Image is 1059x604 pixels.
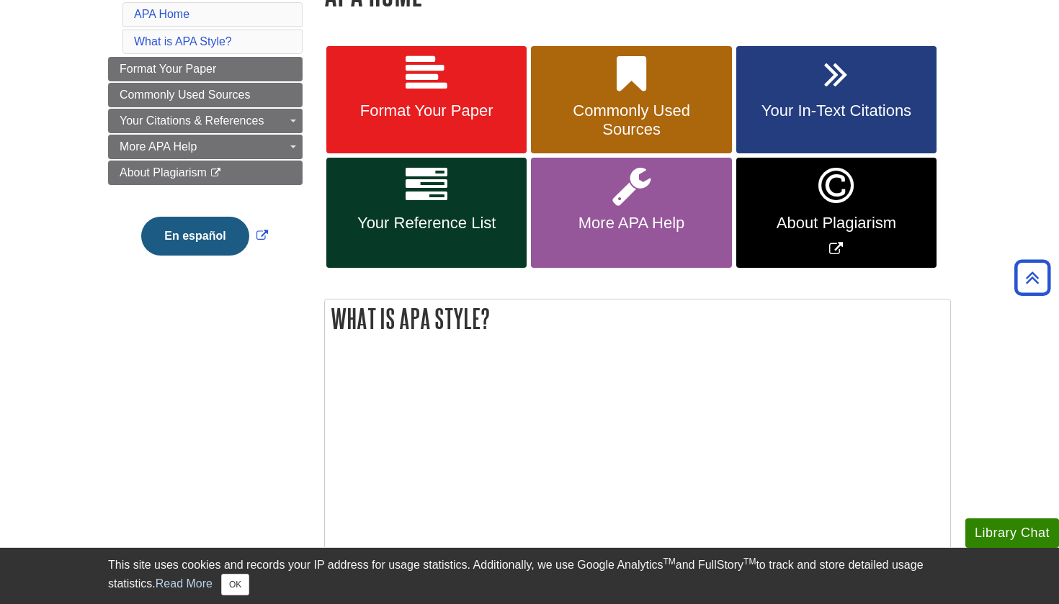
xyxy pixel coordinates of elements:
[141,217,249,256] button: En español
[134,35,232,48] a: What is APA Style?
[108,161,303,185] a: About Plagiarism
[221,574,249,595] button: Close
[120,140,197,153] span: More APA Help
[120,114,264,127] span: Your Citations & References
[542,102,720,139] span: Commonly Used Sources
[663,556,675,567] sup: TM
[120,166,207,179] span: About Plagiarism
[156,577,213,590] a: Read More
[332,357,736,584] iframe: What is APA?
[108,57,303,81] a: Format Your Paper
[120,89,250,101] span: Commonly Used Sources
[108,83,303,107] a: Commonly Used Sources
[542,214,720,233] span: More APA Help
[210,168,222,178] i: This link opens in a new window
[108,135,303,159] a: More APA Help
[108,109,303,133] a: Your Citations & References
[134,8,189,20] a: APA Home
[325,299,950,338] h2: What is APA Style?
[337,214,516,233] span: Your Reference List
[531,46,731,154] a: Commonly Used Sources
[326,46,527,154] a: Format Your Paper
[736,46,937,154] a: Your In-Text Citations
[326,158,527,268] a: Your Reference List
[747,214,926,233] span: About Plagiarism
[743,556,756,567] sup: TM
[138,230,271,242] a: Link opens in new window
[120,63,216,75] span: Format Your Paper
[108,556,951,595] div: This site uses cookies and records your IP address for usage statistics. Additionally, we use Goo...
[337,102,516,120] span: Format Your Paper
[965,518,1059,548] button: Library Chat
[1009,268,1055,287] a: Back to Top
[531,158,731,268] a: More APA Help
[736,158,937,268] a: Link opens in new window
[747,102,926,120] span: Your In-Text Citations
